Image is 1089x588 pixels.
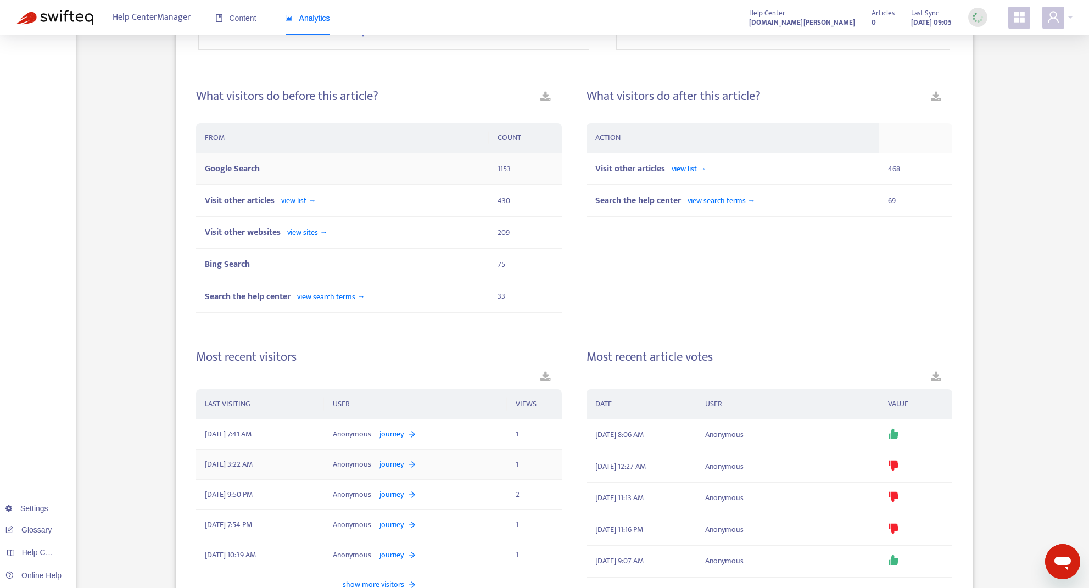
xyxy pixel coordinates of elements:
span: book [215,14,223,22]
span: dislike [888,460,899,471]
span: Help Center [749,7,785,19]
span: Search the help center [205,289,291,304]
span: view list → [281,194,316,207]
span: [DATE] 11:16 PM [595,524,643,536]
span: 75 [498,258,505,271]
span: arrow-right [408,491,416,499]
span: [DATE] 7:54 PM [205,519,252,531]
span: Anonymous [333,428,371,440]
td: 1 [507,540,562,570]
span: Anonymous [705,524,744,536]
span: dislike [888,491,899,502]
h4: Most recent article votes [587,350,952,365]
span: Anonymous [333,549,371,561]
a: [DOMAIN_NAME][PERSON_NAME] [749,16,855,29]
td: 1 [507,419,562,450]
strong: [DATE] 09:05 [911,16,952,29]
span: Anonymous [333,519,371,531]
span: Last Sync [911,7,939,19]
a: Settings [5,504,48,513]
span: [DATE] 11:13 AM [595,492,644,504]
span: 430 [498,194,510,207]
span: Articles [872,7,895,19]
span: Search the help center [595,193,681,208]
span: [DATE] 8:06 AM [595,429,644,441]
span: 69 [888,194,896,207]
span: 468 [888,163,900,175]
span: Anonymous [705,555,744,567]
th: USER [696,389,879,419]
span: journey [379,489,404,501]
span: [DATE] 3:22 AM [205,458,253,471]
strong: 0 [872,16,876,29]
span: Visit other websites [205,225,281,240]
span: Help Centers [22,548,67,557]
span: like [888,428,899,439]
span: [DATE] 10:39 AM [205,549,256,561]
a: Online Help [5,571,62,580]
span: arrow-right [408,551,416,559]
span: view search terms → [297,290,365,303]
span: arrow-right [408,461,416,468]
span: [DATE] 9:50 PM [205,489,253,501]
th: VIEWS [507,389,562,419]
span: Anonymous [705,492,744,504]
th: FROM [196,123,489,153]
span: journey [379,428,404,440]
span: arrow-right [408,521,416,529]
span: Bing Search [205,257,250,272]
span: like [888,555,899,565]
span: view sites → [287,226,327,239]
span: Visit other articles [595,161,665,176]
span: journey [379,458,404,471]
span: [DATE] 12:27 AM [595,461,646,473]
span: Content [215,14,256,23]
td: 2 [507,480,562,510]
th: LAST VISITING [196,389,324,419]
span: user [1047,10,1060,24]
span: Help Center Manager [113,7,191,28]
span: [DATE] 9:07 AM [595,555,644,567]
span: journey [379,519,404,531]
span: Anonymous [705,461,744,473]
span: view list → [672,163,706,175]
span: appstore [1013,10,1026,24]
span: 209 [498,226,510,239]
span: [DATE] 7:41 AM [205,428,252,440]
th: USER [324,389,507,419]
img: Swifteq [16,10,93,25]
h4: What visitors do after this article? [587,89,761,104]
td: 1 [507,510,562,540]
h4: Most recent visitors [196,350,562,365]
img: sync_loading.0b5143dde30e3a21642e.gif [971,10,985,24]
th: VALUE [879,389,952,419]
span: Visit other articles [205,193,275,208]
th: DATE [587,389,696,419]
span: view search terms → [688,194,755,207]
span: Analytics [285,14,330,23]
span: 33 [498,290,505,303]
iframe: メッセージングウィンドウの起動ボタン、進行中の会話 [1045,544,1080,579]
td: 1 [507,450,562,480]
span: area-chart [285,14,293,22]
span: Anonymous [705,429,744,441]
span: 1153 [498,163,511,175]
th: ACTION [587,123,879,153]
th: COUNT [489,123,562,153]
span: arrow-right [408,430,416,438]
h4: What visitors do before this article? [196,89,378,104]
span: Anonymous [333,458,371,471]
span: journey [379,549,404,561]
span: Google Search [205,161,260,176]
span: dislike [888,523,899,534]
a: Glossary [5,525,52,534]
span: Anonymous [333,489,371,501]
